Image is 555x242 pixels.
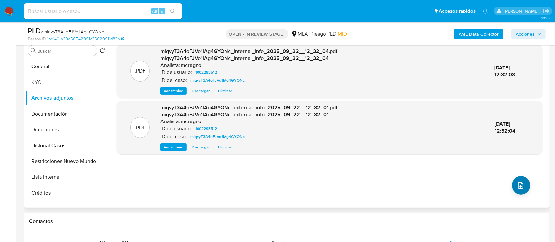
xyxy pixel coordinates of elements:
[25,59,108,74] button: General
[181,62,201,68] h6: mcragno
[516,29,535,39] span: Acciones
[495,120,515,135] span: [DATE] 12:32:04
[41,28,104,35] span: # miqvyT3A4oFJVo1lAg4GYONc
[218,144,232,150] span: Eliminar
[193,68,220,76] a: 1002293512
[160,133,187,140] p: ID del caso:
[188,143,213,151] button: Descargar
[160,62,180,68] p: Analista:
[160,118,180,125] p: Analista:
[310,30,347,38] span: Riesgo PLD:
[28,36,46,42] b: Person ID
[25,169,108,185] button: Lista Interna
[188,133,247,141] a: miqvyT3A4oFJVo1lAg4GYONc
[25,153,108,169] button: Restricciones Nuevo Mundo
[541,15,552,21] span: 3.160.0
[160,47,340,62] span: miqvyT3A4oFJVo1lAg4GYONc_internal_info_2025_09_22__12_32_04.pdf - miqvyT3A4oFJVo1lAg4GYONc_intern...
[188,87,213,95] button: Descargar
[482,8,488,14] a: Notificaciones
[181,118,201,125] h6: mcragno
[100,48,105,55] button: Volver al orden por defecto
[543,8,550,14] a: Salir
[215,87,235,95] button: Eliminar
[215,143,235,151] button: Eliminar
[135,67,145,75] p: .PDF
[25,90,108,106] button: Archivos adjuntos
[160,143,187,151] button: Ver archivo
[25,138,108,153] button: Historial Casos
[190,76,245,84] span: miqvyT3A4oFJVo1lAg4GYONc
[166,7,179,16] button: search-icon
[188,76,247,84] a: miqvyT3A4oFJVo1lAg4GYONc
[164,144,183,150] span: Ver archivo
[25,122,108,138] button: Direcciones
[160,104,340,119] span: miqvyT3A4oFJVo1lAg4GYONc_external_info_2025_09_22__12_32_01.pdf - miqvyT3A4oFJVo1lAg4GYONc_extern...
[164,88,183,94] span: Ver archivo
[190,133,245,141] span: miqvyT3A4oFJVo1lAg4GYONc
[459,29,499,39] b: AML Data Collector
[338,30,347,38] span: MID
[504,8,541,14] p: marielabelen.cragno@mercadolibre.com
[29,218,544,225] h1: Contactos
[25,201,108,217] button: CVU
[512,176,530,195] button: upload-file
[160,77,187,84] p: ID del caso:
[24,7,182,15] input: Buscar usuario o caso...
[28,25,41,36] b: PLD
[192,88,210,94] span: Descargar
[161,8,163,14] span: s
[195,125,217,133] span: 1002293512
[218,88,232,94] span: Eliminar
[135,124,145,131] p: .PDF
[494,64,515,79] span: [DATE] 12:32:08
[439,8,476,14] span: Accesos rápidos
[25,185,108,201] button: Créditos
[47,36,124,42] a: 1be1461a20d56542091e35620911d82b
[192,144,210,150] span: Descargar
[160,125,192,132] p: ID de usuario:
[152,8,157,14] span: Alt
[31,48,36,53] button: Buscar
[160,87,187,95] button: Ver archivo
[160,69,192,76] p: ID de usuario:
[25,74,108,90] button: KYC
[454,29,503,39] button: AML Data Collector
[511,29,546,39] button: Acciones
[25,106,108,122] button: Documentación
[291,30,308,38] div: MLA
[195,68,217,76] span: 1002293512
[37,48,94,54] input: Buscar
[193,125,220,133] a: 1002293512
[226,29,288,39] p: OPEN - IN REVIEW STAGE I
